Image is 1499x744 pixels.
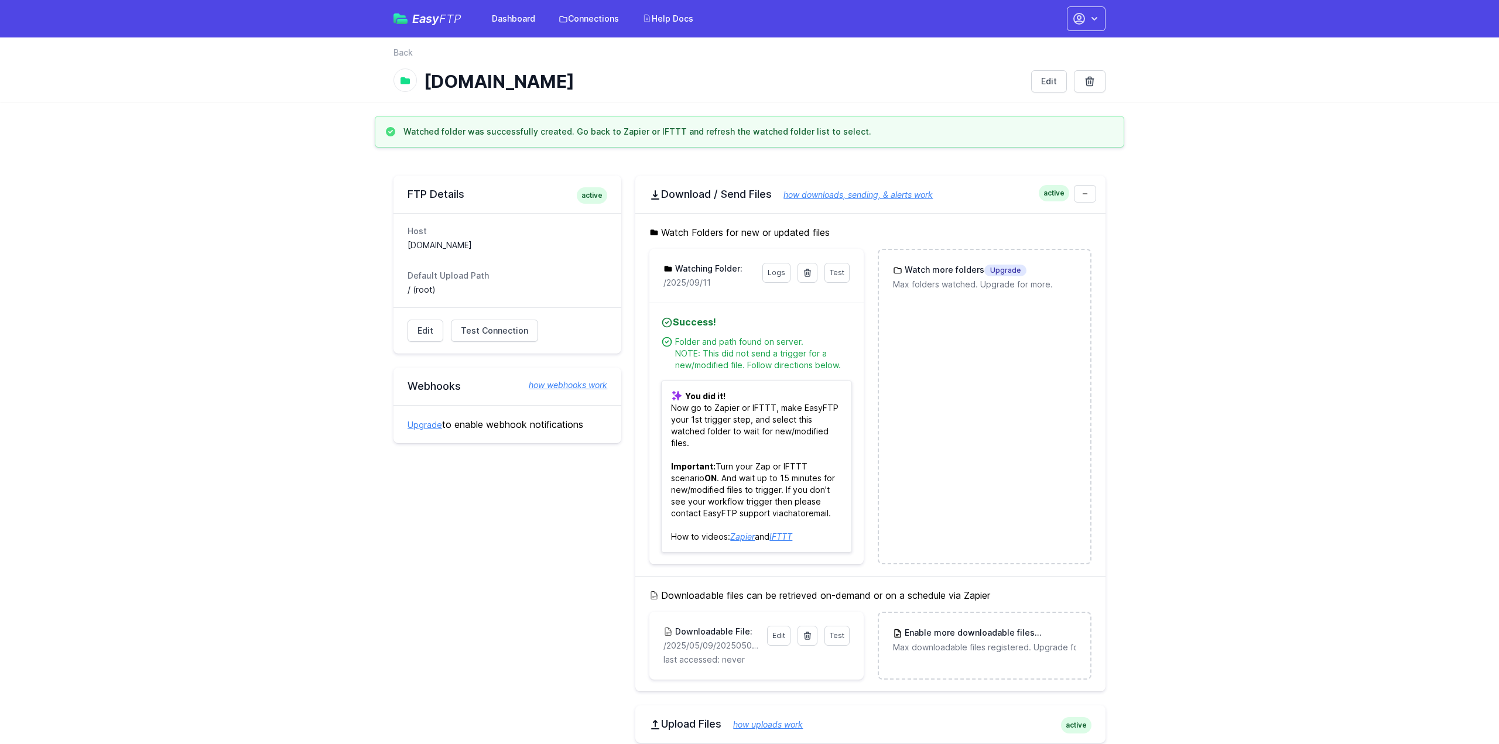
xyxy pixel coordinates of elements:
[663,640,759,652] p: /2025/05/09/20250509171559_inbound_0422652309_0756011820.mp3
[879,250,1090,304] a: Watch more foldersUpgrade Max folders watched. Upgrade for more.
[1061,717,1091,733] span: active
[408,270,607,282] dt: Default Upload Path
[577,187,607,204] span: active
[893,279,1076,290] p: Max folders watched. Upgrade for more.
[461,325,528,337] span: Test Connection
[673,263,742,275] h3: Watching Folder:
[393,13,461,25] a: EasyFTP
[649,588,1091,602] h5: Downloadable files can be retrieved on-demand or on a schedule via Zapier
[408,320,443,342] a: Edit
[424,71,1022,92] h1: [DOMAIN_NAME]
[408,239,607,251] dd: [DOMAIN_NAME]
[671,461,716,471] b: Important:
[767,626,790,646] a: Edit
[824,263,850,283] a: Test
[893,642,1076,653] p: Max downloadable files registered. Upgrade for more.
[1035,628,1077,639] span: Upgrade
[661,380,851,553] p: Now go to Zapier or IFTTT, make EasyFTP your 1st trigger step, and select this watched folder to ...
[408,379,607,393] h2: Webhooks
[439,12,461,26] span: FTP
[408,225,607,237] dt: Host
[675,336,851,371] div: Folder and path found on server. NOTE: This did not send a trigger for a new/modified file. Follo...
[635,8,700,29] a: Help Docs
[408,420,442,430] a: Upgrade
[879,613,1090,667] a: Enable more downloadable filesUpgrade Max downloadable files registered. Upgrade for more.
[451,320,538,342] a: Test Connection
[393,405,621,443] div: to enable webhook notifications
[902,264,1026,276] h3: Watch more folders
[673,626,752,637] h3: Downloadable File:
[783,508,800,518] a: chat
[730,532,755,541] a: Zapier
[830,631,844,640] span: Test
[809,508,829,518] a: email
[721,719,803,729] a: how uploads work
[393,47,413,59] a: Back
[772,190,933,200] a: how downloads, sending, & alerts work
[403,126,871,138] h3: Watched folder was successfully created. Go back to Zapier or IFTTT and refresh the watched folde...
[408,284,607,296] dd: / (root)
[412,13,461,25] span: Easy
[552,8,626,29] a: Connections
[517,379,607,391] a: how webhooks work
[485,8,542,29] a: Dashboard
[661,315,851,329] h4: Success!
[902,627,1076,639] h3: Enable more downloadable files
[649,717,1091,731] h2: Upload Files
[824,626,850,646] a: Test
[1031,70,1067,92] a: Edit
[663,654,849,666] p: last accessed: never
[762,263,790,283] a: Logs
[685,391,725,401] b: You did it!
[663,277,755,289] p: /2025/09/11
[649,225,1091,239] h5: Watch Folders for new or updated files
[393,13,408,24] img: easyftp_logo.png
[649,187,1091,201] h2: Download / Send Files
[830,268,844,277] span: Test
[408,187,607,201] h2: FTP Details
[1039,185,1069,201] span: active
[769,532,792,541] a: IFTTT
[704,473,717,483] b: ON
[984,265,1026,276] span: Upgrade
[393,47,1106,66] nav: Breadcrumb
